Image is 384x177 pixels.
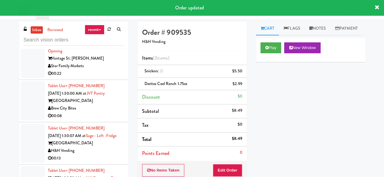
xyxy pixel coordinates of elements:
span: [DATE] 1:30:00 AM at [48,90,87,96]
span: Discount [142,93,160,100]
a: Flags [279,22,305,35]
li: Tablet User· [PHONE_NUMBER][DATE] 1:29:30 AM atFridge - Vantage - Pre OpeningVantage St. [PERSON_... [19,30,128,80]
li: Tablet User· [PHONE_NUMBER][DATE] 1:30:00 AM atJVT Pantry[GEOGRAPHIC_DATA]Brew City Bites00:08 [19,80,128,122]
a: Tablet User· [PHONE_NUMBER] [48,125,105,131]
div: Vantage St. [PERSON_NAME] [48,55,124,62]
a: Sage - Left -Fridge [86,133,117,139]
span: · [PHONE_NUMBER] [67,168,105,173]
span: Items [142,54,169,61]
div: 00:08 [48,112,124,120]
button: New Window [284,42,321,53]
a: Notes [305,22,331,35]
span: [DATE] 1:30:07 AM at [48,133,86,139]
span: Total [142,136,152,143]
a: Payment [330,22,362,35]
h4: Order # 909535 [142,28,242,36]
input: Search vision orders [24,34,124,46]
button: No Items Taken [142,164,185,177]
h5: H&H Vending [142,40,242,44]
button: Play [260,42,281,53]
button: Edit Order [213,164,242,177]
div: Brew City Bites [48,105,124,112]
div: $5.50 [232,67,242,75]
div: [GEOGRAPHIC_DATA] [48,97,124,105]
span: (3 ) [153,54,169,61]
a: recent [85,25,105,34]
div: [GEOGRAPHIC_DATA] [48,139,124,147]
a: JVT Pantry [87,90,105,96]
div: Star Family Markets [48,62,124,70]
span: Subtotal [142,108,159,115]
span: Snickers [144,68,163,74]
span: · [PHONE_NUMBER] [67,125,105,131]
div: 00:22 [48,70,124,77]
div: 0 [240,149,242,156]
span: Points Earned [142,150,169,157]
span: (2) [158,68,163,74]
ng-pluralize: items [157,54,168,61]
a: inbox [31,26,43,34]
li: Tablet User· [PHONE_NUMBER][DATE] 1:30:07 AM atSage - Left -Fridge[GEOGRAPHIC_DATA]H&H Vending00:13 [19,122,128,165]
a: Cart [256,22,279,35]
span: Order updated [175,4,204,11]
div: $0 [237,93,242,100]
div: $8.49 [232,107,242,114]
div: H&H Vending [48,147,124,155]
div: 00:13 [48,155,124,162]
div: $0 [237,121,242,128]
div: $2.99 [233,80,242,88]
a: Tablet User· [PHONE_NUMBER] [48,83,105,89]
div: $8.49 [232,135,242,143]
span: · [PHONE_NUMBER] [67,83,105,89]
a: Tablet User· [PHONE_NUMBER] [48,168,105,173]
span: Doritos Cool Ranch 1.75oz [144,81,188,87]
a: reviewed [46,26,65,34]
span: Tax [142,122,148,129]
a: Fridge - Vantage - Pre Opening [48,41,122,54]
